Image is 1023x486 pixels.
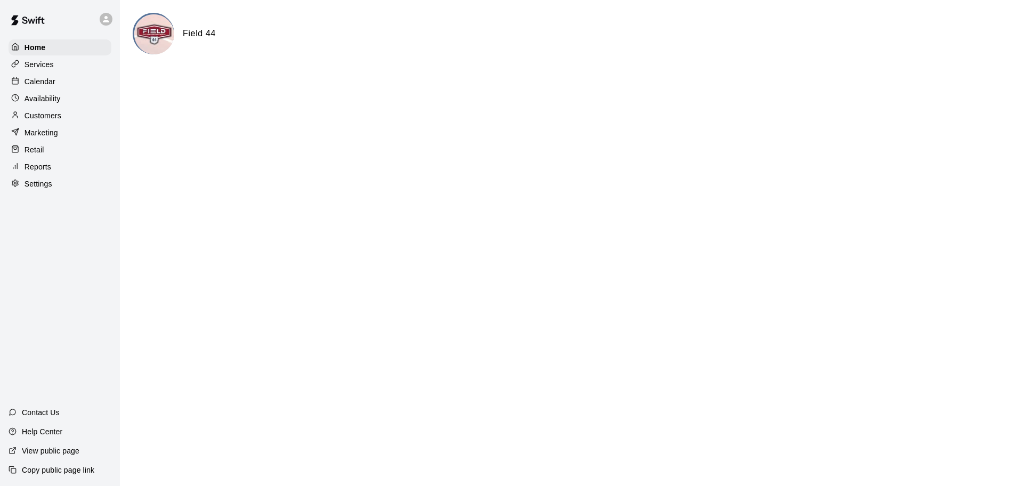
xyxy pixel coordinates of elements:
[25,59,54,70] p: Services
[9,74,111,90] a: Calendar
[9,91,111,107] a: Availability
[25,42,46,53] p: Home
[22,407,60,418] p: Contact Us
[9,159,111,175] a: Reports
[22,465,94,475] p: Copy public page link
[25,76,55,87] p: Calendar
[9,142,111,158] a: Retail
[25,161,51,172] p: Reports
[25,179,52,189] p: Settings
[25,127,58,138] p: Marketing
[134,14,174,54] img: Field 44 logo
[9,108,111,124] a: Customers
[183,27,216,40] h6: Field 44
[25,110,61,121] p: Customers
[25,144,44,155] p: Retail
[22,426,62,437] p: Help Center
[25,93,61,104] p: Availability
[9,125,111,141] a: Marketing
[9,176,111,192] a: Settings
[9,56,111,72] a: Services
[9,39,111,55] a: Home
[22,446,79,456] p: View public page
